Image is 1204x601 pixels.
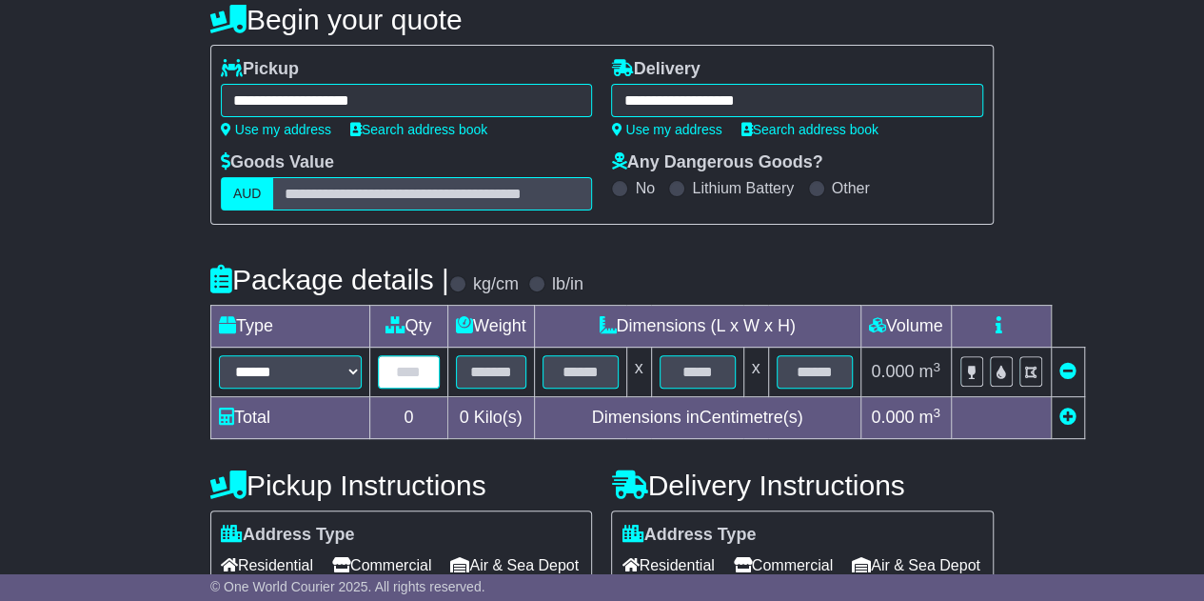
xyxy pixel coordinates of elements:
[210,579,485,594] span: © One World Courier 2025. All rights reserved.
[852,551,980,580] span: Air & Sea Depot
[221,122,331,137] a: Use my address
[450,551,579,580] span: Air & Sea Depot
[210,264,449,295] h4: Package details |
[210,470,593,501] h4: Pickup Instructions
[871,362,914,381] span: 0.000
[221,152,334,173] label: Goods Value
[871,408,914,427] span: 0.000
[918,408,940,427] span: m
[350,122,487,137] a: Search address book
[933,406,940,420] sup: 3
[221,59,299,80] label: Pickup
[473,274,519,295] label: kg/cm
[611,470,994,501] h4: Delivery Instructions
[221,177,274,210] label: AUD
[635,179,654,197] label: No
[369,306,447,348] td: Qty
[1059,362,1076,381] a: Remove this item
[626,348,651,397] td: x
[832,179,870,197] label: Other
[552,274,583,295] label: lb/in
[933,360,940,374] sup: 3
[692,179,794,197] label: Lithium Battery
[221,551,313,580] span: Residential
[611,59,700,80] label: Delivery
[734,551,833,580] span: Commercial
[918,362,940,381] span: m
[221,525,355,546] label: Address Type
[611,152,822,173] label: Any Dangerous Goods?
[534,306,860,348] td: Dimensions (L x W x H)
[860,306,951,348] td: Volume
[447,397,534,439] td: Kilo(s)
[210,306,369,348] td: Type
[447,306,534,348] td: Weight
[210,397,369,439] td: Total
[369,397,447,439] td: 0
[460,408,469,427] span: 0
[534,397,860,439] td: Dimensions in Centimetre(s)
[210,4,994,35] h4: Begin your quote
[1059,408,1076,427] a: Add new item
[622,525,756,546] label: Address Type
[741,122,878,137] a: Search address book
[743,348,768,397] td: x
[622,551,714,580] span: Residential
[611,122,721,137] a: Use my address
[332,551,431,580] span: Commercial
